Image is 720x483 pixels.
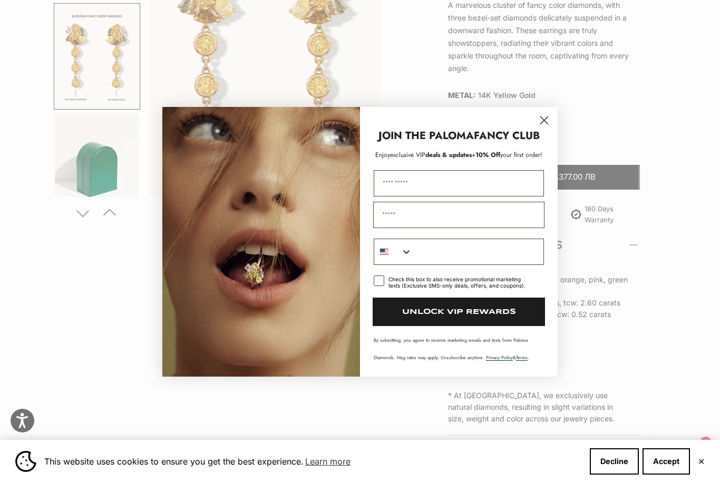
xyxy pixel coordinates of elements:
[162,107,360,377] img: Loading...
[535,111,553,130] button: Close dialog
[374,337,544,361] p: By submitting, you agree to receive marketing emails and texts from Paloma Diamonds. Msg rates ma...
[375,150,390,160] span: Enjoy
[486,354,529,361] span: & .
[643,448,690,475] button: Accept
[590,448,639,475] button: Decline
[474,128,540,143] strong: FANCY CLUB
[15,451,36,472] img: Cookie banner
[304,454,352,469] a: Learn more
[486,354,513,361] a: Privacy Policy
[373,202,544,228] input: Email
[374,239,412,264] button: Search Countries
[390,150,472,160] span: deals & updates
[373,298,545,326] button: UNLOCK VIP REWARDS
[472,150,542,160] span: + your first order!
[390,150,425,160] span: exclusive VIP
[698,458,705,465] button: Close
[516,354,528,361] a: Terms
[380,248,388,256] img: United States
[374,170,544,196] input: First Name
[388,276,531,289] div: Check this box to also receive promotional marketing texts (Exclusive SMS-only deals, offers, and...
[44,454,581,469] span: This website uses cookies to ensure you get the best experience.
[475,150,500,160] span: 10% Off
[378,128,474,143] strong: JOIN THE PALOMA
